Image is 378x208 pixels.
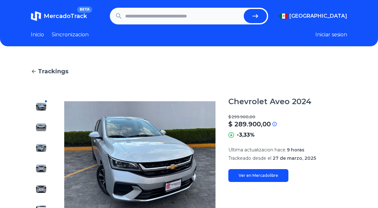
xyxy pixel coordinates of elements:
span: MercadoTrack [44,13,87,20]
p: $ 289.900,00 [228,120,271,129]
p: -3,33% [237,131,255,139]
span: [GEOGRAPHIC_DATA] [289,12,347,20]
h1: Chevrolet Aveo 2024 [228,96,312,107]
span: 27 de marzo, 2025 [273,155,316,161]
img: Chevrolet Aveo 2024 [36,184,46,194]
a: Ver en Mercadolibre [228,169,288,182]
span: Ultima actualizacion hace [228,147,286,153]
span: 9 horas [287,147,304,153]
img: Chevrolet Aveo 2024 [36,122,46,132]
a: Trackings [31,67,347,76]
img: Mexico [279,14,288,19]
span: Trackeado desde el [228,155,271,161]
span: Trackings [38,67,68,76]
img: Chevrolet Aveo 2024 [36,163,46,174]
button: [GEOGRAPHIC_DATA] [279,12,347,20]
img: MercadoTrack [31,11,41,21]
button: Iniciar sesion [315,31,347,39]
img: Chevrolet Aveo 2024 [36,102,46,112]
a: Inicio [31,31,44,39]
img: Chevrolet Aveo 2024 [36,143,46,153]
p: $ 299.900,00 [228,114,347,120]
a: Sincronizacion [52,31,89,39]
span: BETA [77,6,92,13]
a: MercadoTrackBETA [31,11,87,21]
